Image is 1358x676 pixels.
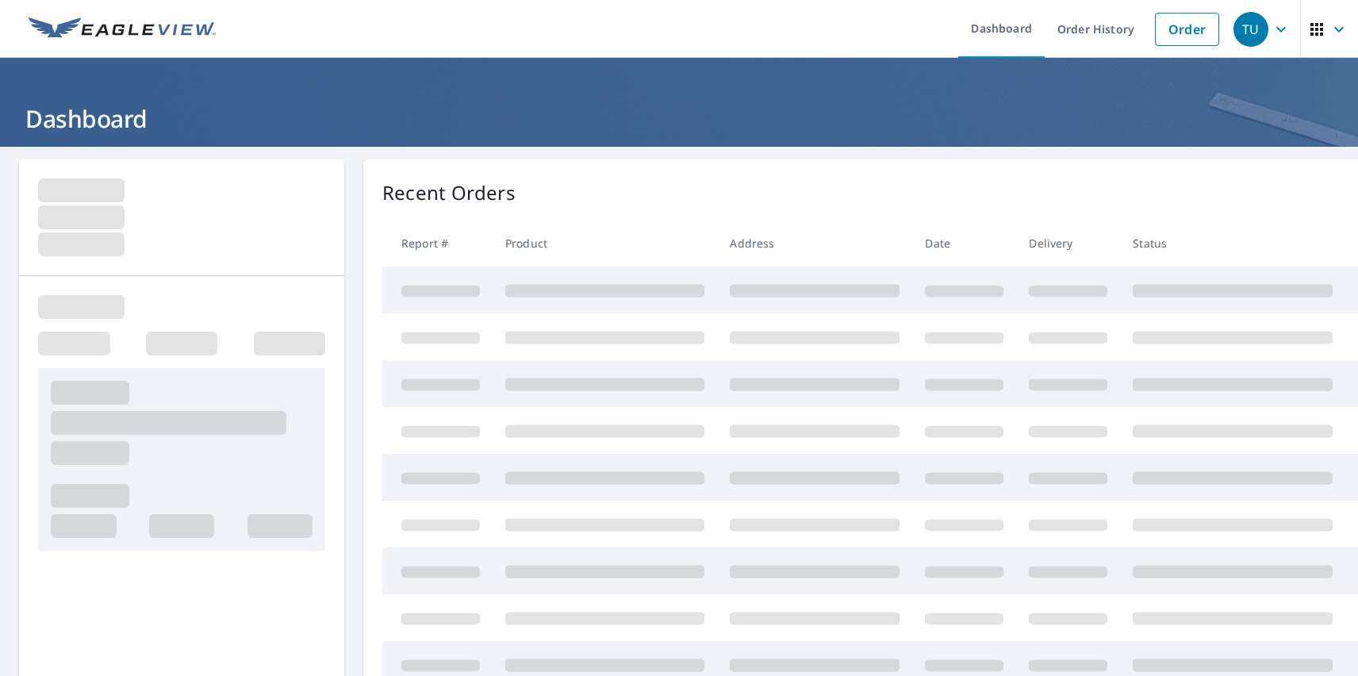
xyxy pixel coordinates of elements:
[912,220,1016,267] th: Date
[1155,13,1219,46] a: Order
[1233,12,1268,47] div: TU
[19,102,1339,135] h1: Dashboard
[717,220,912,267] th: Address
[1016,220,1120,267] th: Delivery
[493,220,717,267] th: Product
[29,17,216,41] img: EV Logo
[382,220,493,267] th: Report #
[1120,220,1345,267] th: Status
[382,179,516,207] p: Recent Orders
